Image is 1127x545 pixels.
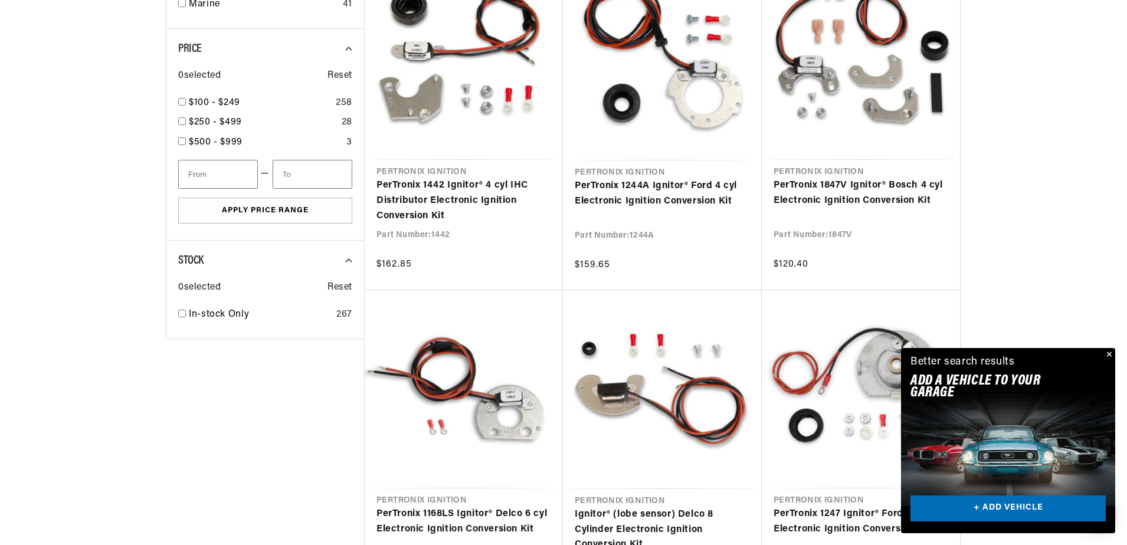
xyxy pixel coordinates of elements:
span: $100 - $249 [189,98,240,107]
span: Stock [178,255,204,267]
a: In-stock Only [189,307,332,323]
a: PerTronix 1247 Ignitor® Ford 4 cyl Electronic Ignition Conversion Kit [774,507,948,537]
a: PerTronix 1168LS Ignitor® Delco 6 cyl Electronic Ignition Conversion Kit [376,507,551,537]
span: $500 - $999 [189,137,243,147]
span: Price [178,43,202,55]
button: Apply Price Range [178,198,352,224]
span: 0 selected [178,68,221,84]
a: PerTronix 1442 Ignitor® 4 cyl IHC Distributor Electronic Ignition Conversion Kit [376,178,551,224]
span: 0 selected [178,280,221,296]
h2: Add A VEHICLE to your garage [910,375,1076,399]
input: From [178,160,258,189]
div: 258 [336,96,352,111]
a: PerTronix 1244A Ignitor® Ford 4 cyl Electronic Ignition Conversion Kit [575,179,750,209]
div: 3 [346,135,352,150]
span: — [261,166,270,182]
input: To [273,160,352,189]
a: PerTronix 1847V Ignitor® Bosch 4 cyl Electronic Ignition Conversion Kit [774,178,948,208]
div: Better search results [910,354,1015,371]
a: + ADD VEHICLE [910,495,1106,522]
span: $250 - $499 [189,117,242,127]
span: Reset [327,68,352,84]
div: 267 [336,307,352,323]
button: Close [1101,348,1115,362]
span: Reset [327,280,352,296]
div: 28 [342,115,352,130]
